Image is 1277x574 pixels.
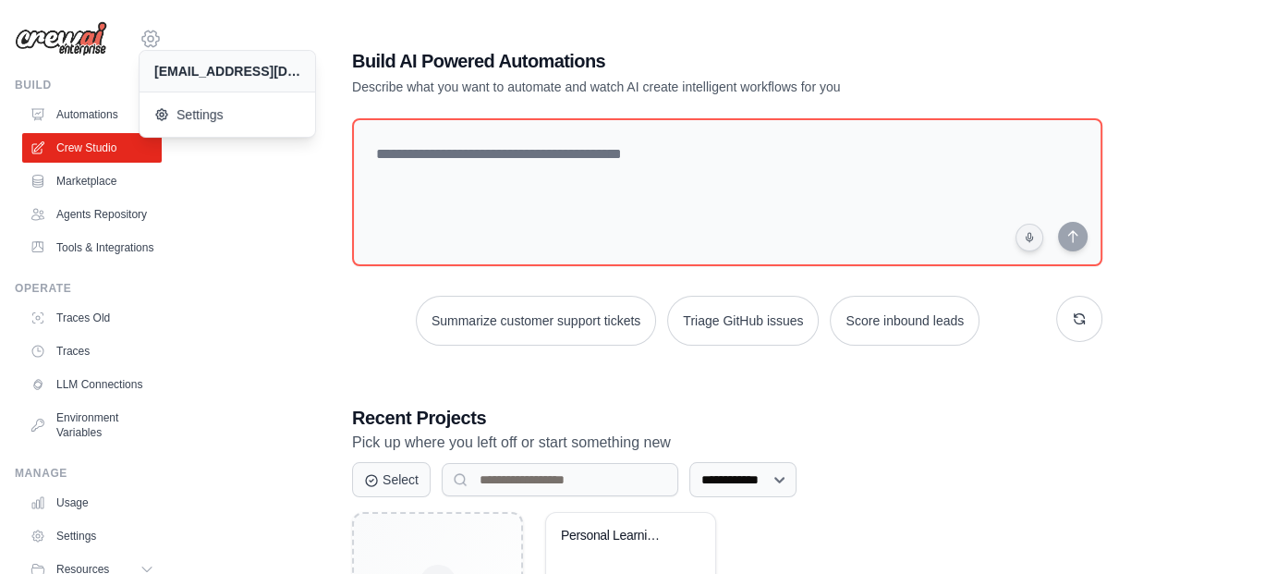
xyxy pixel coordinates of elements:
a: Marketplace [22,166,162,196]
a: Environment Variables [22,403,162,447]
button: Click to speak your automation idea [1016,224,1043,251]
button: Select [352,462,431,497]
div: [EMAIL_ADDRESS][DOMAIN_NAME] [154,62,300,80]
div: Manage [15,466,162,481]
h3: Recent Projects [352,405,1102,431]
a: Settings [22,521,162,551]
a: Agents Repository [22,200,162,229]
a: Automations [22,100,162,129]
button: Get new suggestions [1056,296,1102,342]
p: Describe what you want to automate and watch AI create intelligent workflows for you [352,78,973,96]
button: Score inbound leads [830,296,979,346]
div: Personal Learning Management System [561,528,673,544]
a: Crew Studio [22,133,162,163]
img: Logo [15,21,107,56]
a: Traces Old [22,303,162,333]
a: LLM Connections [22,370,162,399]
div: Build [15,78,162,92]
a: Usage [22,488,162,518]
p: Pick up where you left off or start something new [352,431,1102,455]
h1: Build AI Powered Automations [352,48,973,74]
span: Settings [154,105,300,124]
iframe: Chat Widget [1185,485,1277,574]
button: Triage GitHub issues [667,296,819,346]
a: Traces [22,336,162,366]
button: Summarize customer support tickets [416,296,656,346]
a: Tools & Integrations [22,233,162,263]
div: Operate [15,281,162,296]
a: Settings [140,96,315,133]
